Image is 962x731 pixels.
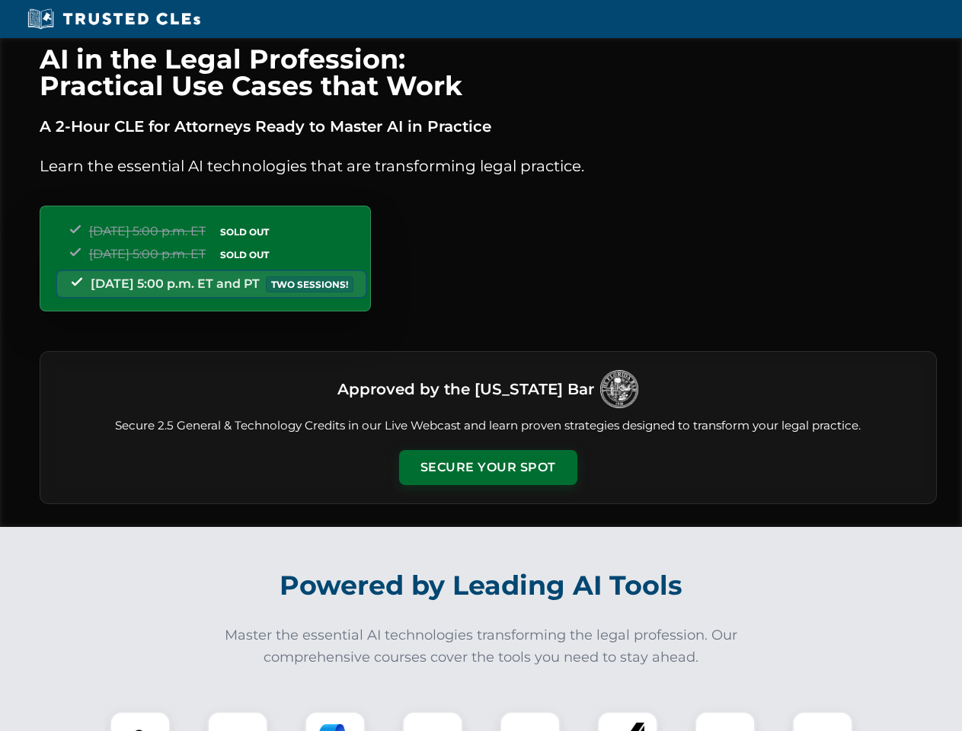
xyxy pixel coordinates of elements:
span: SOLD OUT [215,247,274,263]
h3: Approved by the [US_STATE] Bar [337,375,594,403]
button: Secure Your Spot [399,450,577,485]
span: SOLD OUT [215,224,274,240]
img: Logo [600,370,638,408]
span: [DATE] 5:00 p.m. ET [89,247,206,261]
p: Master the essential AI technologies transforming the legal profession. Our comprehensive courses... [215,624,748,669]
p: Secure 2.5 General & Technology Credits in our Live Webcast and learn proven strategies designed ... [59,417,918,435]
p: A 2-Hour CLE for Attorneys Ready to Master AI in Practice [40,114,937,139]
span: [DATE] 5:00 p.m. ET [89,224,206,238]
h1: AI in the Legal Profession: Practical Use Cases that Work [40,46,937,99]
img: Trusted CLEs [23,8,205,30]
h2: Powered by Leading AI Tools [59,559,903,612]
p: Learn the essential AI technologies that are transforming legal practice. [40,154,937,178]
